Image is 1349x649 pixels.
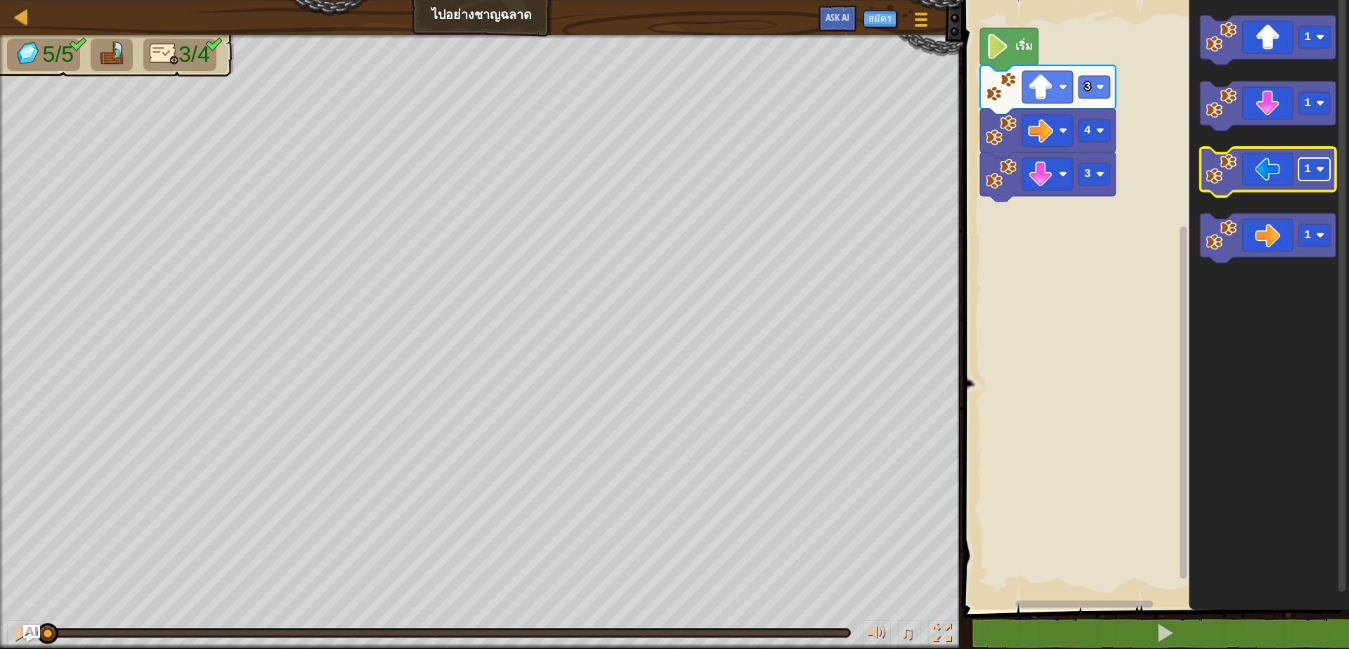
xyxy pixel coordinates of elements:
[826,11,849,24] span: Ask AI
[178,41,209,67] span: 3/4
[7,39,80,71] li: เก็บอัญมณี
[1084,168,1091,181] text: 3
[23,625,40,642] button: Ask AI
[1084,124,1091,137] text: 4
[1015,38,1033,53] text: เริ่ม
[7,620,35,649] button: Ctrl + P: Pause
[928,620,956,649] button: สลับเป็นเต็มจอ
[43,41,74,67] span: 5/5
[864,11,897,27] button: สมัคร
[1084,81,1091,93] text: 3
[1304,229,1311,242] text: 1
[1304,97,1311,110] text: 1
[143,39,216,71] li: แค่ 4 บรรทัดเอง
[863,620,891,649] button: ปรับระดับเสียง
[91,39,133,71] li: ไปที่แพ
[1304,31,1311,44] text: 1
[904,6,939,39] button: แสดงเมนูเกมส์
[1304,163,1311,176] text: 1
[901,622,915,643] span: ♫
[898,620,922,649] button: ♫
[819,6,856,32] button: Ask AI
